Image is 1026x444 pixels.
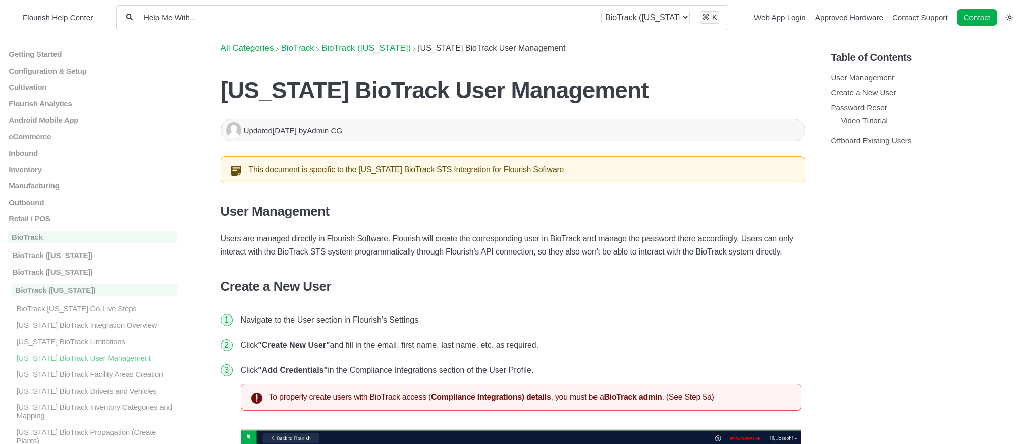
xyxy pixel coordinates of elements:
[258,341,330,349] strong: "Create New User"
[12,268,177,276] p: BioTrack ([US_STATE])
[237,307,806,333] li: Navigate to the User section in Flourish's Settings
[8,370,177,378] a: [US_STATE] BioTrack Facility Areas Creation
[8,268,177,276] a: BioTrack ([US_STATE])
[12,284,177,296] p: BioTrack ([US_STATE])
[954,11,1000,25] li: Contact desktop
[143,13,591,22] input: Help Me With...
[273,126,297,135] time: [DATE]
[8,83,177,91] a: Cultivation
[8,284,177,296] a: BioTrack ([US_STATE])
[8,251,177,260] a: BioTrack ([US_STATE])
[221,43,274,53] a: Breadcrumb link to All Categories
[831,73,894,82] a: User Management
[815,13,883,22] a: Approved Hardware navigation item
[8,304,177,312] a: BioTrack [US_STATE] Go-Live Steps
[226,122,241,138] img: Admin CG
[237,333,806,358] li: Click and fill in the email, first name, last name, etc. as required.
[831,88,896,97] a: Create a New User
[221,43,274,53] span: All Categories
[299,126,342,135] span: by
[702,13,710,21] kbd: ⌘
[13,11,18,24] img: Flourish Help Center Logo
[221,204,806,219] h3: User Management
[15,403,177,420] p: [US_STATE] BioTrack Inventory Categories and Mapping
[281,43,314,53] a: BioTrack
[15,387,177,395] p: [US_STATE] BioTrack Drivers and Vehicles
[8,99,177,108] a: Flourish Analytics
[1006,13,1013,21] a: Switch dark mode setting
[23,13,93,22] span: Flourish Help Center
[221,77,806,104] h1: [US_STATE] BioTrack User Management
[8,50,177,58] a: Getting Started
[8,149,177,157] a: Inbound
[15,353,177,362] p: [US_STATE] BioTrack User Management
[8,321,177,329] a: [US_STATE] BioTrack Integration Overview
[258,366,328,374] strong: "Add Credentials"
[712,13,717,21] kbd: K
[418,44,565,52] span: [US_STATE] BioTrack User Management
[8,403,177,420] a: [US_STATE] BioTrack Inventory Categories and Mapping
[281,43,314,53] span: ​BioTrack
[831,52,1018,64] h5: Table of Contents
[831,136,911,145] a: Offboard Existing Users
[8,231,177,243] a: BioTrack
[307,126,342,135] span: Admin CG
[8,353,177,362] a: [US_STATE] BioTrack User Management
[15,304,177,312] p: BioTrack [US_STATE] Go-Live Steps
[221,232,806,259] p: Users are managed directly in Flourish Software. Flourish will create the corresponding user in B...
[241,384,802,411] div: To properly create users with BioTrack access ( , you must be a . (See Step 5a)
[892,13,948,22] a: Contact Support navigation item
[8,387,177,395] a: [US_STATE] BioTrack Drivers and Vehicles
[8,214,177,223] a: Retail / POS
[221,156,806,183] div: This document is specific to the [US_STATE] BioTrack STS Integration for Flourish Software
[754,13,806,22] a: Web App Login navigation item
[8,132,177,141] a: eCommerce
[831,103,887,112] a: Password Reset
[957,9,997,26] a: Contact
[15,337,177,346] p: [US_STATE] BioTrack Limitations
[321,43,411,53] a: BioTrack (New York)
[8,165,177,173] a: Inventory
[8,181,177,190] a: Manufacturing
[15,370,177,378] p: [US_STATE] BioTrack Facility Areas Creation
[8,337,177,346] a: [US_STATE] BioTrack Limitations
[8,198,177,207] a: Outbound
[244,126,299,135] span: Updated
[431,393,551,401] strong: Compliance Integrations) details
[321,43,411,53] span: ​BioTrack ([US_STATE])
[13,11,93,24] a: Flourish Help Center
[604,393,662,401] strong: BioTrack admin
[221,279,806,294] h3: Create a New User
[8,67,177,75] a: Configuration & Setup
[8,115,177,124] a: Android Mobile App
[15,321,177,329] p: [US_STATE] BioTrack Integration Overview
[841,116,888,125] a: Video Tutorial
[12,251,177,260] p: BioTrack ([US_STATE])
